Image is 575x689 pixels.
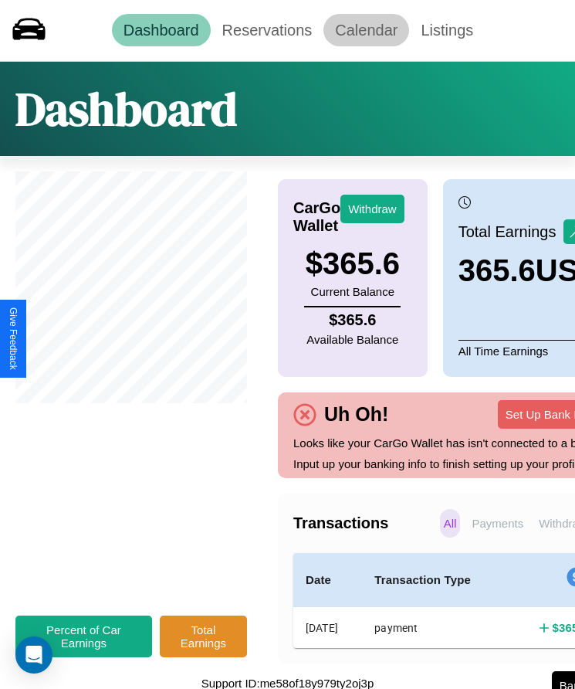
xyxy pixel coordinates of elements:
a: Listings [409,14,485,46]
p: Available Balance [306,329,398,350]
p: Total Earnings [458,218,564,246]
th: payment [362,607,508,649]
h4: Transaction Type [374,571,496,589]
button: Total Earnings [160,616,247,657]
h4: Transactions [293,514,436,532]
button: Withdraw [340,195,404,223]
h1: Dashboard [15,77,237,141]
h3: $ 365.6 [306,246,400,281]
h4: Uh Oh! [316,403,396,426]
th: [DATE] [293,607,362,649]
h4: $ 365.6 [306,311,398,329]
p: All [440,509,461,538]
a: Dashboard [112,14,211,46]
p: Payments [468,509,527,538]
h4: Date [306,571,350,589]
a: Reservations [211,14,324,46]
button: Percent of Car Earnings [15,616,152,657]
a: Calendar [323,14,409,46]
p: Current Balance [306,281,400,302]
h4: CarGo Wallet [293,199,340,235]
div: Give Feedback [8,307,19,370]
div: Open Intercom Messenger [15,636,52,674]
